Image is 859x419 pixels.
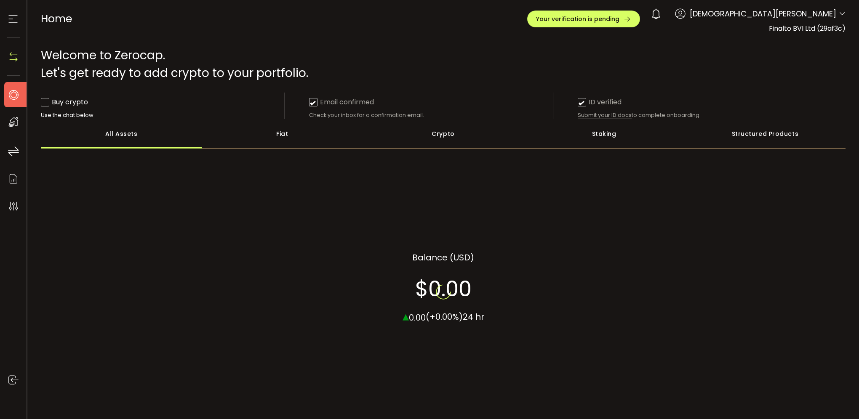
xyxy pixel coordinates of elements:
[202,119,363,149] div: Fiat
[41,119,202,149] div: All Assets
[578,97,622,107] div: ID verified
[41,97,88,107] div: Buy crypto
[41,11,72,26] span: Home
[690,8,836,19] span: [DEMOGRAPHIC_DATA][PERSON_NAME]
[363,119,523,149] div: Crypto
[761,328,859,419] iframe: Chat Widget
[41,47,846,82] div: Welcome to Zerocap. Let's get ready to add crypto to your portfolio.
[685,119,846,149] div: Structured Products
[309,97,374,107] div: Email confirmed
[536,16,619,22] span: Your verification is pending
[527,11,640,27] button: Your verification is pending
[769,24,846,33] span: Finalto BVI Ltd (29af3c)
[7,50,20,63] img: N4P5cjLOiQAAAABJRU5ErkJggg==
[524,119,685,149] div: Staking
[41,111,285,119] div: Use the chat below
[578,111,822,119] div: to complete onboarding.
[309,111,553,119] div: Check your inbox for a confirmation email.
[578,111,632,119] span: Submit your ID docs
